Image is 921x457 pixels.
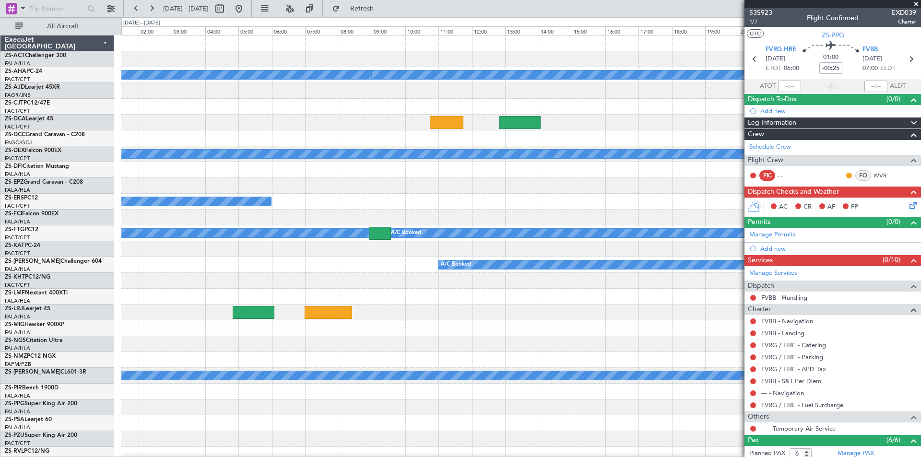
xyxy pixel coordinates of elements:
a: Manage Permits [749,230,796,240]
a: FACT/CPT [5,202,30,210]
span: Services [748,255,773,266]
div: 17:00 [638,26,672,35]
a: FACT/CPT [5,107,30,115]
div: 01:00 [106,26,139,35]
a: ZS-DEXFalcon 900EX [5,148,61,153]
a: FAOR/JNB [5,92,31,99]
span: FVRG HRE [766,45,796,55]
span: [DATE] [862,54,882,64]
span: Others [748,411,769,422]
a: FACT/CPT [5,76,30,83]
span: ZS-NGS [5,338,26,343]
a: Manage Services [749,269,797,278]
div: 12:00 [472,26,505,35]
div: 07:00 [305,26,338,35]
span: ZS-MIG [5,322,24,328]
span: ZS-AHA [5,69,26,74]
span: ZS-KAT [5,243,24,248]
span: 535923 [749,8,772,18]
a: FALA/HLA [5,329,30,336]
a: FACT/CPT [5,234,30,241]
a: ZS-LRJLearjet 45 [5,306,50,312]
span: ZS-FTG [5,227,24,233]
span: ALDT [890,82,906,91]
input: Trip Number [29,1,84,16]
span: ZS-DCA [5,116,26,122]
span: (0/10) [883,255,900,265]
div: Add new [760,107,916,115]
a: FAGC/GCJ [5,139,32,146]
a: ZS-AJDLearjet 45XR [5,84,60,90]
a: FVBB - S&T Per Diem [761,377,821,385]
span: Flight Crew [748,155,783,166]
span: FVBB [862,45,878,55]
span: ZS-DCC [5,132,25,138]
a: ZS-PIRBeech 1900D [5,385,59,391]
a: ZS-DCCGrand Caravan - C208 [5,132,85,138]
a: FACT/CPT [5,155,30,162]
button: All Aircraft [11,19,104,34]
div: PIC [759,170,775,181]
a: FACT/CPT [5,281,30,289]
div: Flight Confirmed [807,13,859,23]
div: 06:00 [272,26,305,35]
span: ZS-LRJ [5,306,23,312]
span: Leg Information [748,117,796,129]
a: FVBB - Handling [761,293,807,302]
a: ZS-RVLPC12/NG [5,448,49,454]
a: ZS-[PERSON_NAME]Challenger 604 [5,258,102,264]
a: FALA/HLA [5,60,30,67]
span: ZS-LMF [5,290,25,296]
a: ZS-LMFNextant 400XTi [5,290,68,296]
div: 04:00 [205,26,238,35]
div: A/C Booked [441,258,471,272]
a: FVRG / HRE - APD Tax [761,365,826,373]
a: FACT/CPT [5,440,30,447]
span: 06:00 [784,64,799,73]
span: ZS-RVL [5,448,24,454]
span: Dispatch [748,281,774,292]
div: - - [778,171,799,180]
span: FP [851,202,858,212]
a: ZS-ERSPC12 [5,195,38,201]
a: ZS-PPGSuper King Air 200 [5,401,77,407]
div: 08:00 [339,26,372,35]
span: ZS-PZU [5,433,24,438]
span: Pax [748,435,758,446]
span: ZS-PPG [5,401,24,407]
span: 1/7 [749,18,772,26]
span: ZS-[PERSON_NAME] [5,369,60,375]
div: 14:00 [539,26,572,35]
a: ZS-NGSCitation Ultra [5,338,62,343]
span: ZS-[PERSON_NAME] [5,258,60,264]
span: ZS-ACT [5,53,25,59]
span: Crew [748,129,764,140]
span: ZS-DFI [5,164,23,169]
a: --- - Navigation [761,389,804,397]
span: ZS-CJT [5,100,24,106]
a: FVBB - Landing [761,329,804,337]
span: ZS-KHT [5,274,25,280]
span: ZS-DEX [5,148,25,153]
a: FALA/HLA [5,266,30,273]
span: Charter [748,304,771,315]
a: ZS-AHAPC-24 [5,69,42,74]
a: FVRG / HRE - Catering [761,341,826,349]
a: ZS-PZUSuper King Air 200 [5,433,77,438]
a: FAPM/PZB [5,361,31,368]
a: --- - Temporary Air Service [761,424,836,433]
a: FALA/HLA [5,408,30,415]
span: 07:00 [862,64,878,73]
a: ZS-ACTChallenger 300 [5,53,66,59]
a: FALA/HLA [5,297,30,305]
div: 15:00 [572,26,605,35]
div: A/C Booked [391,226,421,240]
div: 02:00 [139,26,172,35]
span: ZS-NMZ [5,353,27,359]
a: ZS-[PERSON_NAME]CL601-3R [5,369,86,375]
span: Refresh [342,5,382,12]
a: ZS-NMZPC12 NGX [5,353,56,359]
span: AC [779,202,788,212]
a: FALA/HLA [5,187,30,194]
span: Permits [748,217,770,228]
